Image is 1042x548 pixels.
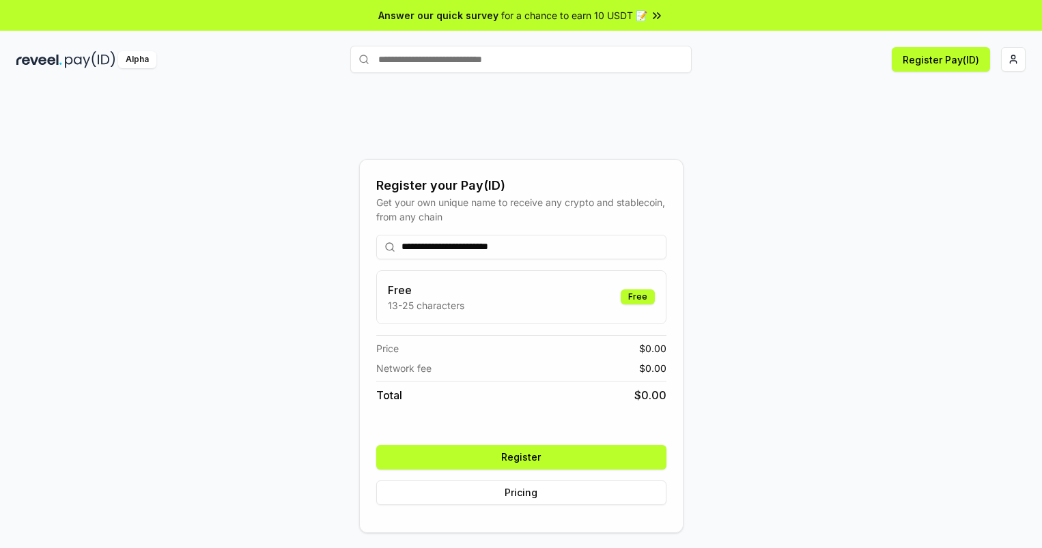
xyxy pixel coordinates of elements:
[16,51,62,68] img: reveel_dark
[65,51,115,68] img: pay_id
[376,176,666,195] div: Register your Pay(ID)
[634,387,666,403] span: $ 0.00
[376,195,666,224] div: Get your own unique name to receive any crypto and stablecoin, from any chain
[639,361,666,375] span: $ 0.00
[388,282,464,298] h3: Free
[378,8,498,23] span: Answer our quick survey
[118,51,156,68] div: Alpha
[388,298,464,313] p: 13-25 characters
[376,341,399,356] span: Price
[892,47,990,72] button: Register Pay(ID)
[376,480,666,505] button: Pricing
[621,289,655,304] div: Free
[639,341,666,356] span: $ 0.00
[376,387,402,403] span: Total
[376,361,432,375] span: Network fee
[501,8,647,23] span: for a chance to earn 10 USDT 📝
[376,445,666,470] button: Register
